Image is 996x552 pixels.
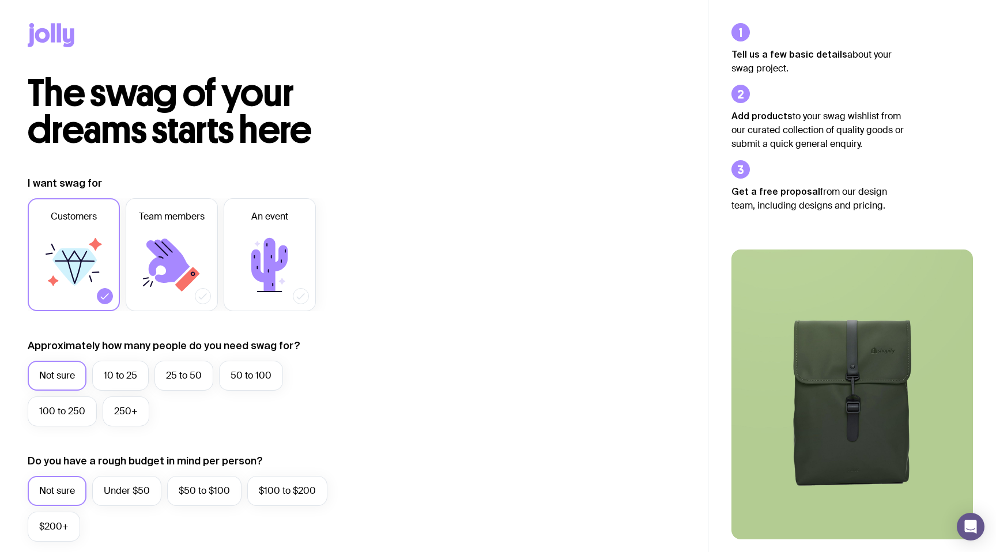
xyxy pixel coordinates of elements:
div: Open Intercom Messenger [957,513,984,540]
strong: Tell us a few basic details [731,49,847,59]
p: from our design team, including designs and pricing. [731,184,904,213]
label: 50 to 100 [219,361,283,391]
label: 10 to 25 [92,361,149,391]
label: $50 to $100 [167,476,242,506]
label: 25 to 50 [154,361,213,391]
label: Do you have a rough budget in mind per person? [28,454,263,468]
label: Not sure [28,361,86,391]
p: to your swag wishlist from our curated collection of quality goods or submit a quick general enqu... [731,109,904,151]
label: $200+ [28,512,80,542]
label: I want swag for [28,176,102,190]
span: Customers [51,210,97,224]
label: 250+ [103,396,149,426]
span: Team members [139,210,205,224]
span: The swag of your dreams starts here [28,70,312,153]
label: $100 to $200 [247,476,327,506]
strong: Get a free proposal [731,186,820,196]
strong: Add products [731,111,793,121]
label: 100 to 250 [28,396,97,426]
p: about your swag project. [731,47,904,75]
label: Approximately how many people do you need swag for? [28,339,300,353]
span: An event [251,210,288,224]
label: Under $50 [92,476,161,506]
label: Not sure [28,476,86,506]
